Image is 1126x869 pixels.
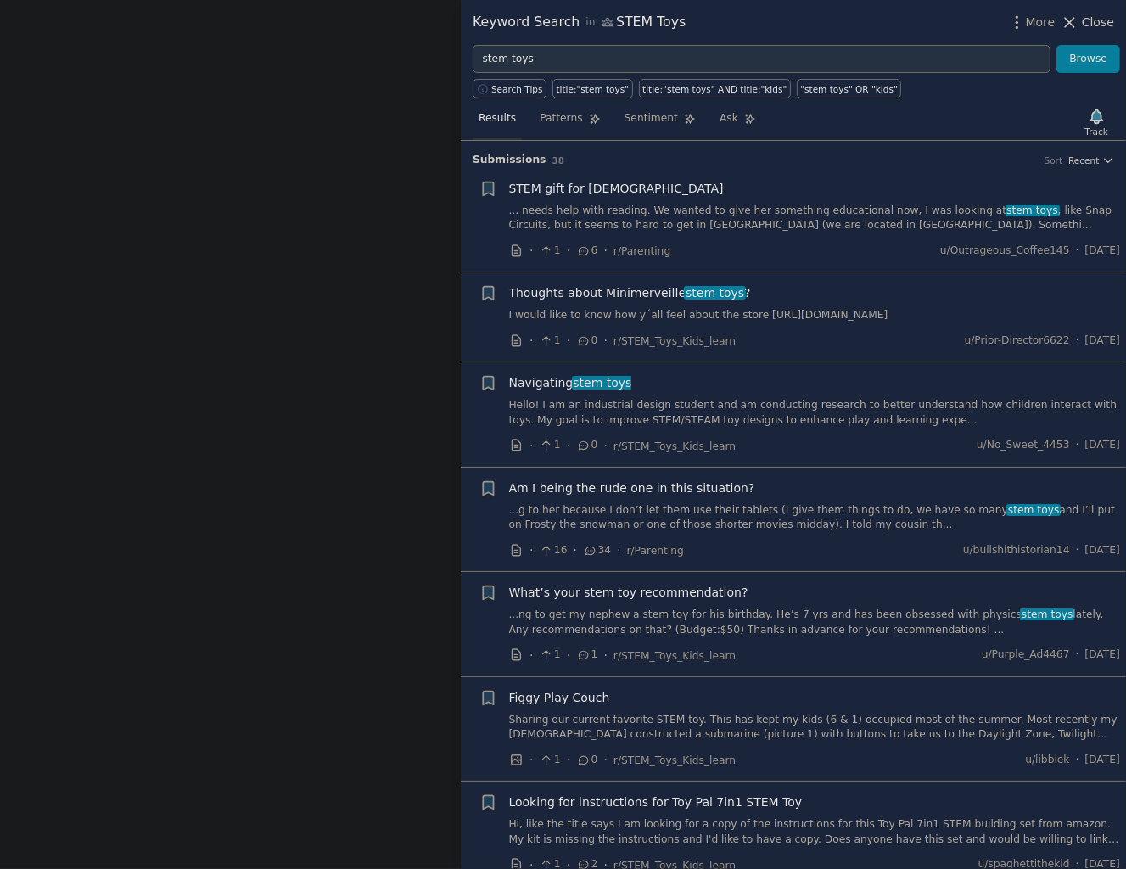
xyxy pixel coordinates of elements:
[1085,126,1108,137] div: Track
[684,286,746,300] span: stem toys
[1008,14,1056,31] button: More
[567,332,570,350] span: ·
[567,437,570,455] span: ·
[965,334,1070,349] span: u/Prior-Director6622
[613,335,736,347] span: r/STEM_Toys_Kids_learn
[479,111,516,126] span: Results
[539,648,560,663] span: 1
[529,541,533,559] span: ·
[1068,154,1099,166] span: Recent
[509,584,748,602] a: What’s your stem toy recommendation?
[604,751,608,769] span: ·
[642,83,787,95] div: title:"stem toys" AND title:"kids"
[509,204,1121,233] a: ... needs help with reading. We wanted to give her something educational now, I was looking atste...
[509,479,755,497] a: Am I being the rude one in this situation?
[714,105,762,140] a: Ask
[539,753,560,768] span: 1
[509,374,632,392] span: Navigating
[940,244,1070,259] span: u/Outrageous_Coffee145
[627,545,684,557] span: r/Parenting
[509,374,632,392] a: Navigatingstem toys
[567,751,570,769] span: ·
[552,79,633,98] a: title:"stem toys"
[1085,543,1120,558] span: [DATE]
[509,689,610,707] a: Figgy Play Couch
[604,647,608,664] span: ·
[576,753,597,768] span: 0
[473,79,546,98] button: Search Tips
[1085,648,1120,663] span: [DATE]
[1056,45,1120,74] button: Browse
[1076,648,1079,663] span: ·
[1020,608,1074,620] span: stem toys
[509,180,724,198] span: STEM gift for [DEMOGRAPHIC_DATA]
[1076,438,1079,453] span: ·
[613,650,736,662] span: r/STEM_Toys_Kids_learn
[1076,543,1079,558] span: ·
[540,111,582,126] span: Patterns
[567,647,570,664] span: ·
[509,713,1121,743] a: Sharing our current favorite STEM toy. This has kept my kids (6 & 1) occupied most of the summer....
[617,541,620,559] span: ·
[539,244,560,259] span: 1
[491,83,543,95] span: Search Tips
[473,12,686,33] div: Keyword Search STEM Toys
[639,79,791,98] a: title:"stem toys" AND title:"kids"
[1085,753,1120,768] span: [DATE]
[539,543,567,558] span: 16
[529,332,533,350] span: ·
[1079,104,1114,140] button: Track
[604,437,608,455] span: ·
[557,83,630,95] div: title:"stem toys"
[509,608,1121,637] a: ...ng to get my nephew a stem toy for his birthday. He’s 7 yrs and has been obsessed with physics...
[529,751,533,769] span: ·
[963,543,1070,558] span: u/bullshithistorian14
[585,15,595,31] span: in
[529,437,533,455] span: ·
[509,284,751,302] a: Thoughts about Minimerveillestem toys?
[977,438,1070,453] span: u/No_Sweet_4453
[473,45,1050,74] input: Try a keyword related to your business
[583,543,611,558] span: 34
[1006,504,1061,516] span: stem toys
[576,438,597,453] span: 0
[1085,438,1120,453] span: [DATE]
[539,334,560,349] span: 1
[720,111,738,126] span: Ask
[509,793,803,811] a: Looking for instructions for Toy Pal 7in1 STEM Toy
[572,376,634,390] span: stem toys
[529,242,533,260] span: ·
[613,245,670,257] span: r/Parenting
[1076,753,1079,768] span: ·
[613,440,736,452] span: r/STEM_Toys_Kids_learn
[509,817,1121,847] a: Hi, like the title says I am looking for a copy of the instructions for this Toy Pal 7in1 STEM bu...
[1025,753,1069,768] span: u/libbiek
[604,242,608,260] span: ·
[797,79,902,98] a: "stem toys" OR "kids"
[552,155,565,165] span: 38
[473,105,522,140] a: Results
[509,308,1121,323] a: I would like to know how y´all feel about the store [URL][DOMAIN_NAME]
[529,647,533,664] span: ·
[982,648,1070,663] span: u/Purple_Ad4467
[1082,14,1114,31] span: Close
[800,83,898,95] div: "stem toys" OR "kids"
[576,648,597,663] span: 1
[1076,334,1079,349] span: ·
[625,111,678,126] span: Sentiment
[619,105,702,140] a: Sentiment
[1045,154,1063,166] div: Sort
[509,398,1121,428] a: Hello! I am an industrial design student and am conducting research to better understand how chil...
[1006,205,1060,216] span: stem toys
[1068,154,1114,166] button: Recent
[539,438,560,453] span: 1
[576,244,597,259] span: 6
[604,332,608,350] span: ·
[576,334,597,349] span: 0
[613,754,736,766] span: r/STEM_Toys_Kids_learn
[534,105,606,140] a: Patterns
